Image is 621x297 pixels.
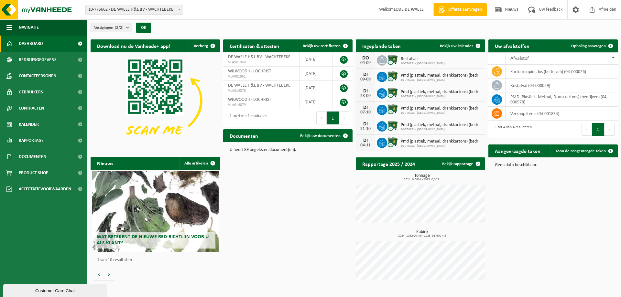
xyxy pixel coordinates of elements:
[401,62,445,66] span: 10-776251 - [GEOGRAPHIC_DATA]
[387,120,398,131] img: WB-1100-CU
[488,39,536,52] h2: Uw afvalstoffen
[356,157,421,170] h2: Rapportage 2025 / 2024
[92,171,219,252] a: Wat betekent de nieuwe RED-richtlijn voor u als klant?
[91,23,132,32] button: Vestigingen(2/2)
[550,144,617,157] a: Toon de aangevraagde taken
[19,116,39,133] span: Kalender
[228,74,294,79] span: VLA901961
[19,36,43,52] span: Dashboard
[300,67,332,81] td: [DATE]
[94,268,104,281] button: Vorige
[91,157,120,169] h2: Nieuws
[356,39,407,52] h2: Ingeplande taken
[359,178,485,181] span: 2024: 0,090 t - 2025: 0,345 t
[394,7,424,12] strong: LODE DE WAELE
[19,52,57,68] span: Bedrijfsgegevens
[104,268,114,281] button: Volgende
[359,61,372,65] div: 04-09
[300,134,341,138] span: Bekijk uw documenten
[433,3,487,16] a: Offerte aanvragen
[19,100,44,116] span: Contracten
[228,55,290,59] span: DE WAELE H&L BV - WACHTEBEKE
[359,56,372,61] div: DO
[387,71,398,82] img: WB-1100-CU
[303,44,341,48] span: Bekijk uw certificaten
[300,95,332,109] td: [DATE]
[401,139,482,144] span: Pmd (plastiek, metaal, drankkartons) (bedrijven)
[19,68,56,84] span: Contactpersonen
[401,57,445,62] span: Restafval
[228,88,294,93] span: VLA614078
[387,87,398,98] img: WB-1100-CU
[435,39,485,52] a: Bekijk uw kalender
[136,23,151,33] button: OK
[440,44,473,48] span: Bekijk uw kalender
[228,69,273,74] span: WILWOODII - LOCHRISTI
[437,157,485,170] a: Bekijk rapportage
[592,123,605,136] button: 1
[226,111,267,125] div: 1 tot 4 van 4 resultaten
[495,163,611,167] p: Geen data beschikbaar.
[223,39,286,52] h2: Certificaten & attesten
[19,149,46,165] span: Documenten
[401,90,482,95] span: Pmd (plastiek, metaal, drankkartons) (bedrijven)
[85,5,183,15] span: 10-775662 - DE WAELE H&L BV - WACHTEBEKE
[359,94,372,98] div: 23-09
[94,23,124,33] span: Vestigingen
[189,39,219,52] button: Verberg
[359,122,372,127] div: DI
[571,44,606,48] span: Ophaling aanvragen
[230,148,346,152] p: U heeft 89 ongelezen document(en).
[359,127,372,131] div: 21-10
[359,110,372,115] div: 07-10
[359,174,485,181] h3: Tonnage
[194,44,208,48] span: Verberg
[316,111,327,124] button: Previous
[223,129,265,142] h2: Documenten
[339,111,349,124] button: Next
[359,138,372,143] div: DI
[359,234,485,238] span: 2024: 105,600 m3 - 2025: 83,600 m3
[359,105,372,110] div: DI
[401,73,482,78] span: Pmd (plastiek, metaal, drankkartons) (bedrijven)
[510,56,529,61] span: Afvalstof
[387,137,398,148] img: WB-1100-CU
[566,39,617,52] a: Ophaling aanvragen
[506,79,618,92] td: restafval (04-000029)
[401,106,482,111] span: Pmd (plastiek, metaal, drankkartons) (bedrijven)
[19,84,43,100] span: Gebruikers
[86,5,183,14] span: 10-775662 - DE WAELE H&L BV - WACHTEBEKE
[3,283,108,297] iframe: chat widget
[359,77,372,82] div: 09-09
[295,129,352,142] a: Bekijk uw documenten
[359,230,485,238] h3: Kubiek
[359,72,372,77] div: DI
[359,89,372,94] div: DI
[556,149,606,153] span: Toon de aangevraagde taken
[488,144,547,157] h2: Aangevraagde taken
[387,54,398,65] img: WB-1100-CU
[300,81,332,95] td: [DATE]
[115,26,124,30] count: (2/2)
[179,157,219,170] a: Alle artikelen
[97,258,217,262] p: 1 van 10 resultaten
[401,95,482,99] span: 10-776251 - [GEOGRAPHIC_DATA]
[387,104,398,115] img: WB-1100-CU
[327,111,339,124] button: 1
[19,165,48,181] span: Product Shop
[300,52,332,67] td: [DATE]
[401,111,482,115] span: 10-776251 - [GEOGRAPHIC_DATA]
[228,97,273,102] span: WILWOODII - LOCHRISTI
[506,65,618,79] td: karton/papier, los (bedrijven) (04-000026)
[506,92,618,107] td: PMD (Plastiek, Metaal, Drankkartons) (bedrijven) (04-000978)
[228,83,290,88] span: DE WAELE H&L BV - WACHTEBEKE
[605,123,615,136] button: Next
[91,52,220,149] img: Download de VHEPlus App
[359,143,372,148] div: 04-11
[401,144,482,148] span: 10-776251 - [GEOGRAPHIC_DATA]
[19,19,39,36] span: Navigatie
[447,6,484,13] span: Offerte aanvragen
[582,123,592,136] button: Previous
[228,102,294,108] span: VLA614079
